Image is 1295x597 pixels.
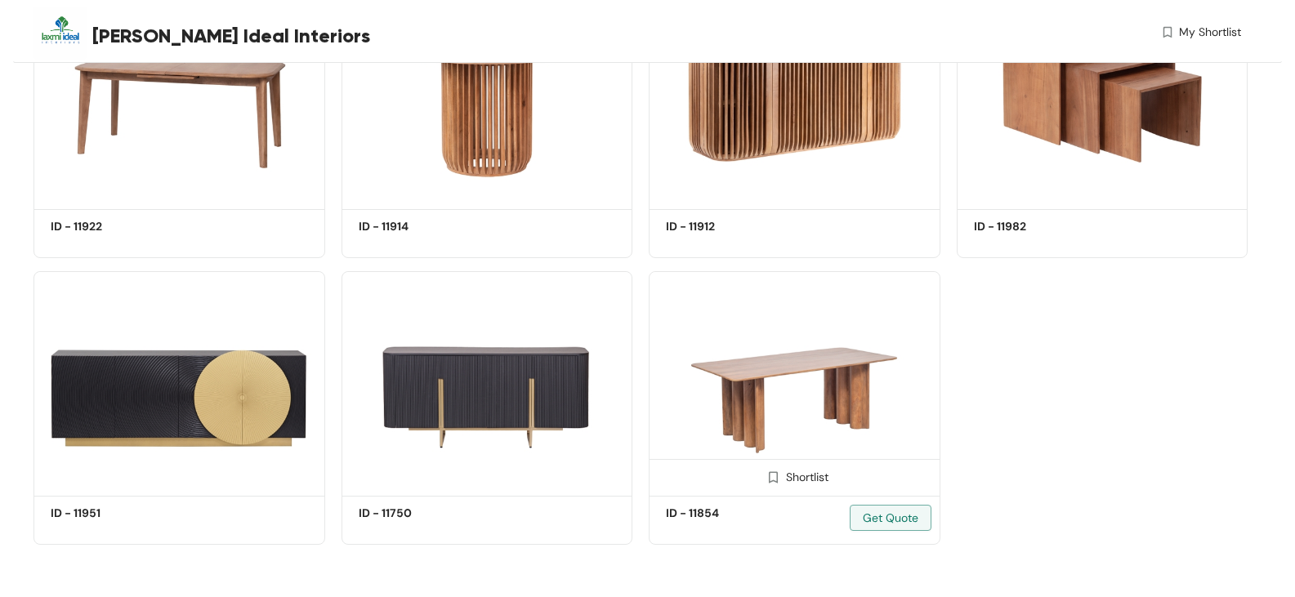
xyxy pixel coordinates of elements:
h5: ID - 11912 [666,218,805,235]
img: Shortlist [766,470,781,485]
h5: ID - 11951 [51,505,190,522]
img: Buyer Portal [33,7,87,60]
button: Get Quote [850,505,931,531]
span: [PERSON_NAME] Ideal Interiors [92,21,370,51]
h5: ID - 11854 [666,505,805,522]
img: 09320a6d-c8b0-48b1-8857-4cff731c8be1 [342,271,633,491]
img: d84ad44d-8eac-4a65-b1cc-1c8be06b1926 [649,271,940,491]
span: My Shortlist [1179,24,1241,41]
h5: ID - 11922 [51,218,190,235]
h5: ID - 11914 [359,218,498,235]
h5: ID - 11750 [359,505,498,522]
span: Get Quote [863,509,918,527]
img: wishlist [1160,24,1175,41]
h5: ID - 11982 [974,218,1113,235]
div: Shortlist [760,468,828,483]
img: e99fd2e4-c4c1-4793-b75b-571bf7c10b46 [33,271,325,491]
